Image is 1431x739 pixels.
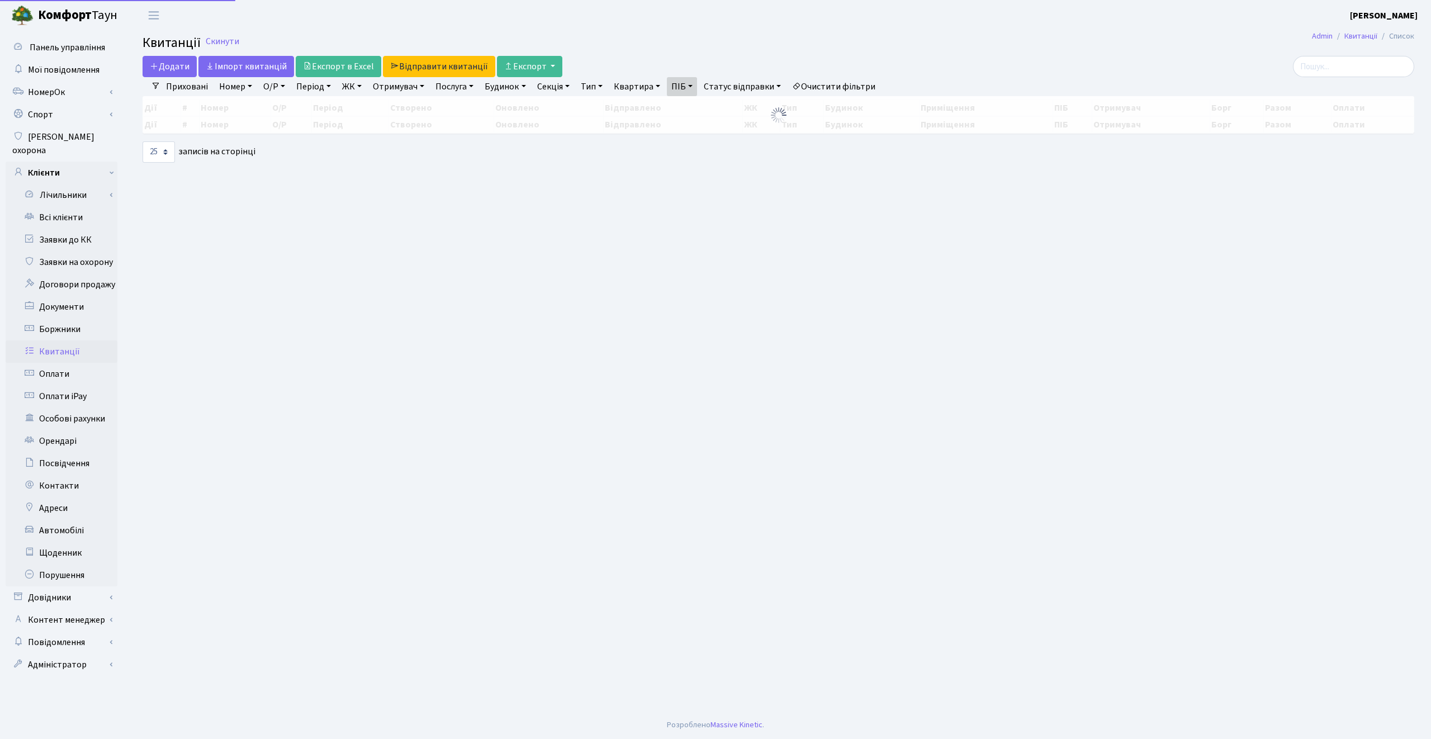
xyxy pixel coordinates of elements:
[6,126,117,162] a: [PERSON_NAME] охорона
[1344,30,1377,42] a: Квитанції
[609,77,665,96] a: Квартира
[150,60,189,73] span: Додати
[6,653,117,676] a: Адміністратор
[259,77,290,96] a: О/Р
[1293,56,1414,77] input: Пошук...
[6,497,117,519] a: Адреси
[6,564,117,586] a: Порушення
[770,106,788,124] img: Обробка...
[215,77,257,96] a: Номер
[1295,25,1431,48] nav: breadcrumb
[1377,30,1414,42] li: Список
[143,141,255,163] label: записів на сторінці
[6,229,117,251] a: Заявки до КК
[431,77,478,96] a: Послуга
[143,141,175,163] select: записів на сторінці
[497,56,562,77] button: Експорт
[6,340,117,363] a: Квитанції
[6,385,117,408] a: Оплати iPay
[1350,9,1418,22] a: [PERSON_NAME]
[6,251,117,273] a: Заявки на охорону
[1350,10,1418,22] b: [PERSON_NAME]
[6,36,117,59] a: Панель управління
[6,59,117,81] a: Мої повідомлення
[292,77,335,96] a: Період
[576,77,607,96] a: Тип
[30,41,105,54] span: Панель управління
[6,206,117,229] a: Всі клієнти
[143,33,201,53] span: Квитанції
[6,273,117,296] a: Договори продажу
[6,542,117,564] a: Щоденник
[667,719,764,731] div: Розроблено .
[533,77,574,96] a: Секція
[710,719,762,731] a: Massive Kinetic
[38,6,92,24] b: Комфорт
[6,81,117,103] a: НомерОк
[6,318,117,340] a: Боржники
[13,184,117,206] a: Лічильники
[383,56,495,77] a: Відправити квитанції
[6,609,117,631] a: Контент менеджер
[6,408,117,430] a: Особові рахунки
[6,162,117,184] a: Клієнти
[6,103,117,126] a: Спорт
[338,77,366,96] a: ЖК
[667,77,697,96] a: ПІБ
[6,296,117,318] a: Документи
[6,430,117,452] a: Орендарі
[6,631,117,653] a: Повідомлення
[11,4,34,27] img: logo.png
[6,586,117,609] a: Довідники
[6,363,117,385] a: Оплати
[6,475,117,497] a: Контакти
[143,56,197,77] a: Додати
[140,6,168,25] button: Переключити навігацію
[206,36,239,47] a: Скинути
[296,56,381,77] a: Експорт в Excel
[162,77,212,96] a: Приховані
[1312,30,1333,42] a: Admin
[198,56,294,77] a: Iмпорт квитанцій
[28,64,99,76] span: Мої повідомлення
[788,77,880,96] a: Очистити фільтри
[6,519,117,542] a: Автомобілі
[699,77,785,96] a: Статус відправки
[480,77,530,96] a: Будинок
[368,77,429,96] a: Отримувач
[6,452,117,475] a: Посвідчення
[38,6,117,25] span: Таун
